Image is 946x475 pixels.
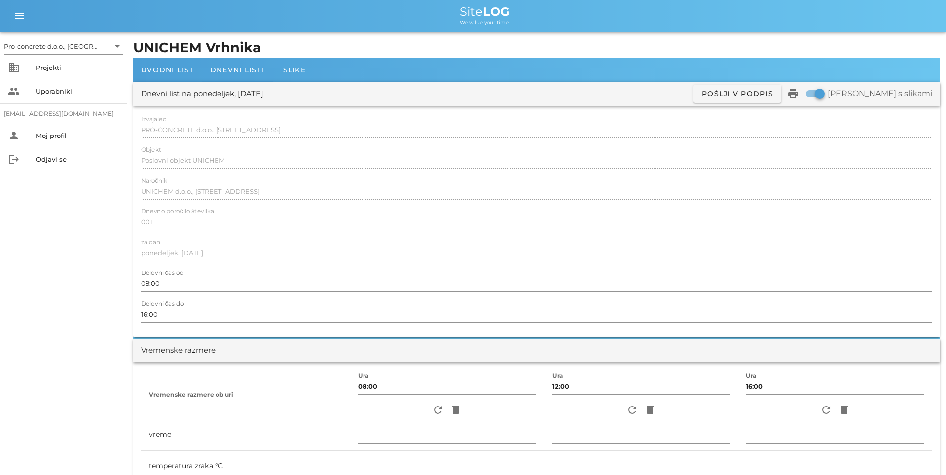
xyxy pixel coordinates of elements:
[746,372,757,380] label: Ura
[483,4,509,19] b: LOG
[141,239,160,246] label: za dan
[141,146,161,154] label: Objekt
[4,42,99,51] div: Pro-concrete d.o.o., [GEOGRAPHIC_DATA]
[8,62,20,73] i: business
[896,427,946,475] iframe: Chat Widget
[141,300,184,308] label: Delovni čas do
[4,38,123,54] div: Pro-concrete d.o.o., [GEOGRAPHIC_DATA]
[141,177,167,185] label: Naročnik
[36,87,119,95] div: Uporabniki
[838,404,850,416] i: delete
[896,427,946,475] div: Pripomoček za klepet
[552,372,563,380] label: Ura
[36,132,119,139] div: Moj profil
[36,155,119,163] div: Odjavi se
[626,404,638,416] i: refresh
[693,85,781,103] button: Pošlji v podpis
[141,208,214,215] label: Dnevno poročilo številka
[701,89,773,98] span: Pošlji v podpis
[644,404,656,416] i: delete
[432,404,444,416] i: refresh
[141,270,184,277] label: Delovni čas od
[210,66,264,74] span: Dnevni listi
[787,88,799,100] i: print
[133,38,940,58] h1: UNICHEM Vrhnika
[8,130,20,141] i: person
[460,4,509,19] span: Site
[141,116,166,123] label: Izvajalec
[14,10,26,22] i: menu
[141,66,194,74] span: Uvodni list
[450,404,462,416] i: delete
[460,19,509,26] span: We value your time.
[283,66,306,74] span: Slike
[141,419,350,451] td: vreme
[358,372,369,380] label: Ura
[828,89,932,99] label: [PERSON_NAME] s slikami
[141,345,216,356] div: Vremenske razmere
[8,153,20,165] i: logout
[111,40,123,52] i: arrow_drop_down
[36,64,119,71] div: Projekti
[141,88,263,100] div: Dnevni list na ponedeljek, [DATE]
[820,404,832,416] i: refresh
[8,85,20,97] i: people
[141,370,350,419] th: Vremenske razmere ob uri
